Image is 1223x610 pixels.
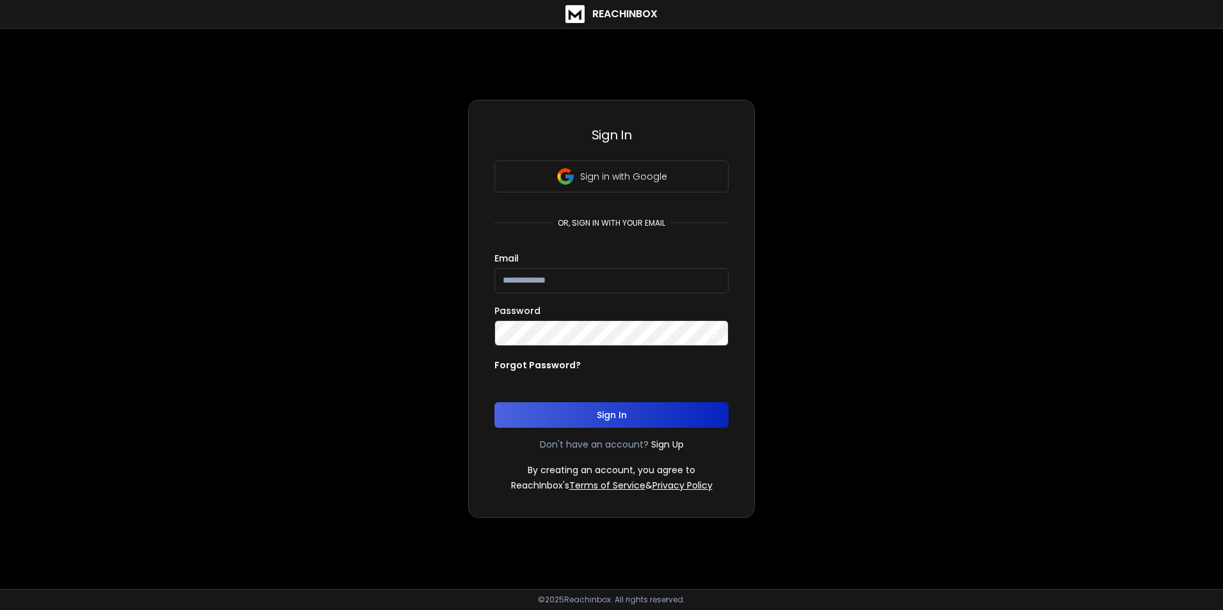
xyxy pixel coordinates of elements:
[652,479,713,492] a: Privacy Policy
[565,5,658,23] a: ReachInbox
[569,479,645,492] a: Terms of Service
[592,6,658,22] h1: ReachInbox
[538,595,685,605] p: © 2025 Reachinbox. All rights reserved.
[494,306,540,315] label: Password
[494,126,729,144] h3: Sign In
[494,402,729,428] button: Sign In
[494,254,519,263] label: Email
[553,218,670,228] p: or, sign in with your email
[494,359,581,371] p: Forgot Password?
[651,438,684,451] a: Sign Up
[540,438,649,451] p: Don't have an account?
[511,479,713,492] p: ReachInbox's &
[565,5,585,23] img: logo
[580,170,667,183] p: Sign in with Google
[528,464,695,476] p: By creating an account, you agree to
[494,160,729,192] button: Sign in with Google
